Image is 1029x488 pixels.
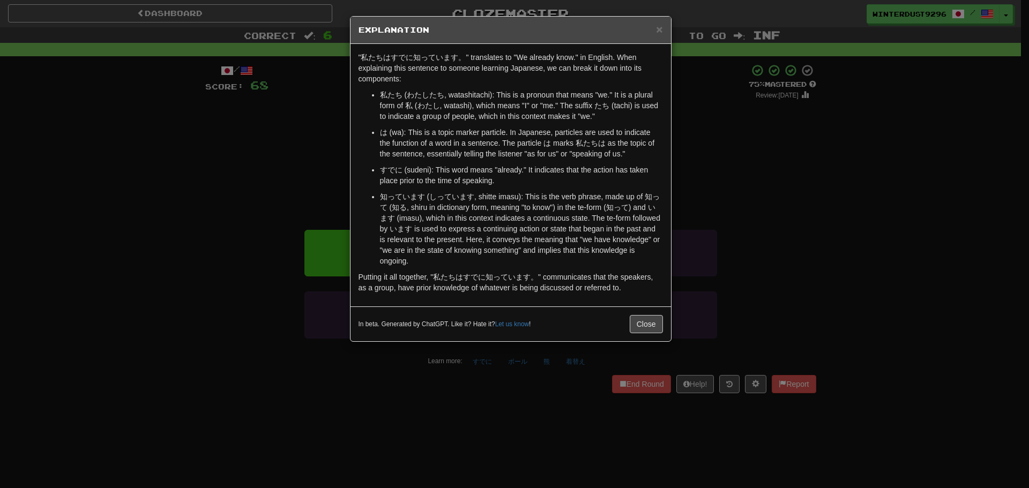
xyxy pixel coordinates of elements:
span: × [656,23,662,35]
a: Let us know [495,320,529,328]
p: は (wa): This is a topic marker particle. In Japanese, particles are used to indicate the function... [380,127,663,159]
p: "私たちはすでに知っています。" translates to "We already know." in English. When explaining this sentence to so... [359,52,663,84]
p: 知っています (しっています, shitte imasu): This is the verb phrase, made up of 知って (知る, shiru in dictionary f... [380,191,663,266]
small: In beta. Generated by ChatGPT. Like it? Hate it? ! [359,320,531,329]
p: 私たち (わたしたち, watashitachi): This is a pronoun that means "we." It is a plural form of 私 (わたし, wata... [380,89,663,122]
button: Close [630,315,663,333]
p: Putting it all together, "私たちはすでに知っています。" communicates that the speakers, as a group, have prior ... [359,272,663,293]
button: Close [656,24,662,35]
h5: Explanation [359,25,663,35]
p: すでに (sudeni): This word means "already." It indicates that the action has taken place prior to th... [380,164,663,186]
